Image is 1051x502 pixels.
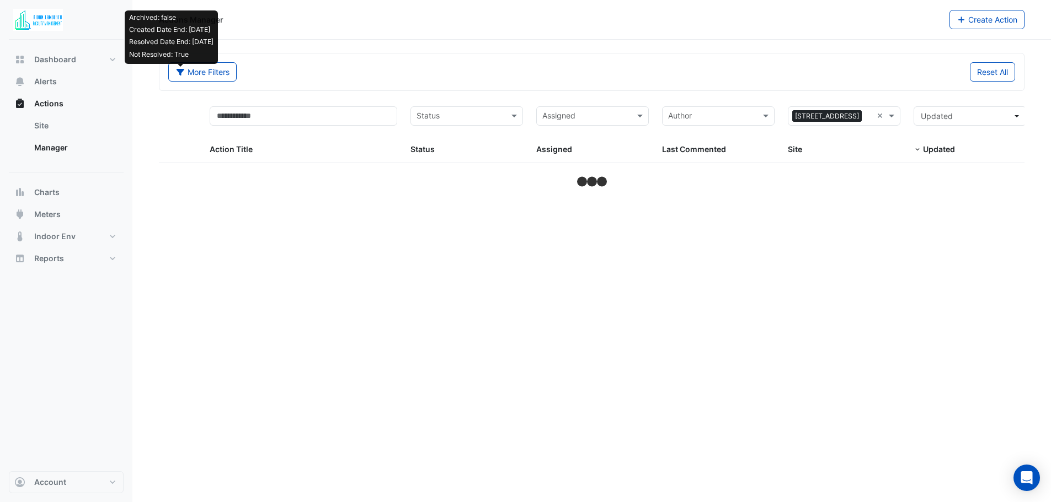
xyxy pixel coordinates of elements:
button: Archived: falseCreated Date End: [DATE]Resolved Date End: [DATE]Not Resolved: True More Filters [168,62,237,82]
button: Account [9,471,124,493]
span: Dashboard [34,54,76,65]
button: Indoor Env [9,225,124,247]
span: Action Title [210,144,253,154]
span: Alerts [34,76,57,87]
div: Open Intercom Messenger [1013,465,1040,491]
span: [STREET_ADDRESS] [792,110,862,122]
button: Updated [914,106,1026,126]
span: Assigned [536,144,572,154]
span: Status [410,144,435,154]
span: Actions [34,98,63,109]
span: Indoor Env [34,231,76,242]
p: Created Date End: [DATE] [129,25,214,35]
app-icon: Indoor Env [14,231,25,242]
button: Actions [9,93,124,115]
span: Updated [923,144,955,154]
div: Actions [9,115,124,163]
button: Create Action [949,10,1025,29]
button: Reports [9,247,124,269]
span: Clear [877,110,886,122]
app-icon: Charts [14,187,25,198]
span: Meters [34,209,61,220]
app-icon: Meters [14,209,25,220]
app-icon: Actions [14,98,25,109]
span: Updated [921,111,953,121]
span: Site [788,144,802,154]
button: Meters [9,203,124,225]
span: Account [34,477,66,488]
app-icon: Reports [14,253,25,264]
p: Resolved Date End: [DATE] [129,37,214,47]
p: Not Resolved: True [129,50,214,60]
button: Charts [9,181,124,203]
app-icon: Alerts [14,76,25,87]
button: Dashboard [9,48,124,71]
img: Company Logo [13,9,63,31]
p: Archived: false [129,13,214,23]
app-icon: Dashboard [14,54,25,65]
a: Manager [25,137,124,159]
button: Reset All [970,62,1015,82]
span: Reports [34,253,64,264]
span: Last Commented [662,144,726,154]
a: Site [25,115,124,137]
button: Alerts [9,71,124,93]
span: Charts [34,187,60,198]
